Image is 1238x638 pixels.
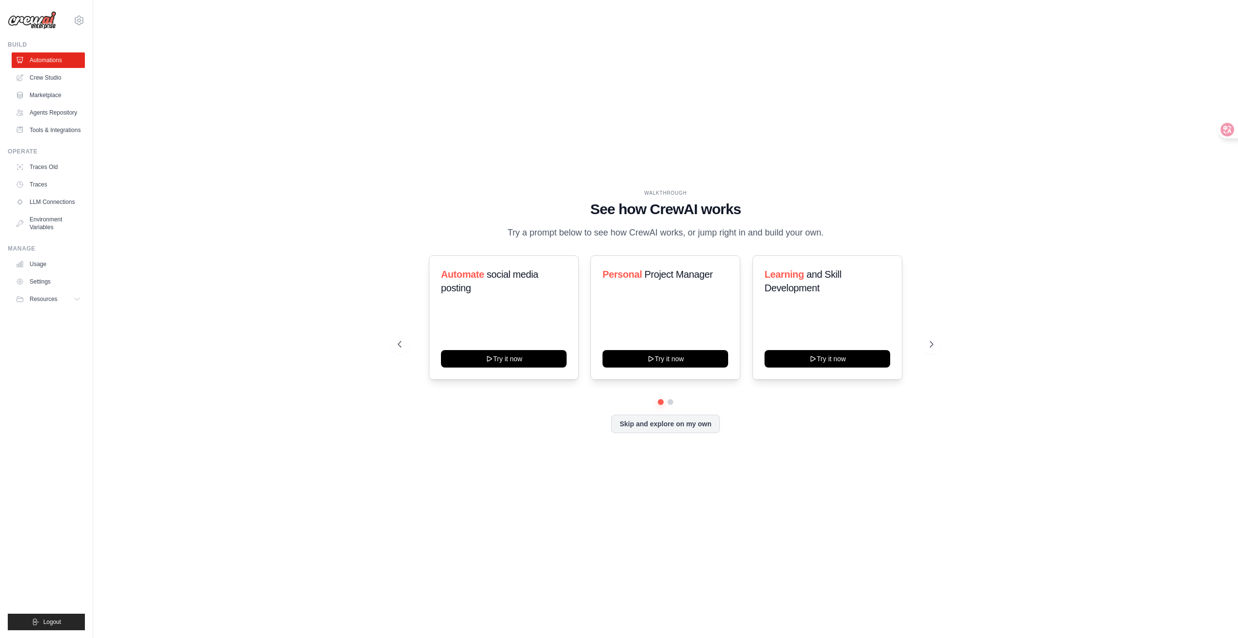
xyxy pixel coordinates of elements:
a: Usage [12,256,85,272]
button: Logout [8,614,85,630]
a: LLM Connections [12,194,85,210]
button: Skip and explore on my own [611,415,719,433]
a: Automations [12,52,85,68]
button: Try it now [603,350,728,368]
span: Automate [441,269,484,280]
button: Try it now [765,350,890,368]
div: Operate [8,148,85,155]
span: Learning [765,269,804,280]
span: Project Manager [645,269,713,280]
h1: See how CrewAI works [398,201,933,218]
img: Logo [8,11,56,30]
a: Environment Variables [12,212,85,235]
span: Personal [603,269,642,280]
div: WALKTHROUGH [398,189,933,197]
span: Logout [43,618,61,626]
div: Manage [8,245,85,252]
a: Traces [12,177,85,192]
span: Resources [30,295,57,303]
span: social media posting [441,269,538,293]
a: Agents Repository [12,105,85,120]
a: Settings [12,274,85,289]
a: Traces Old [12,159,85,175]
a: Tools & Integrations [12,122,85,138]
span: and Skill Development [765,269,841,293]
a: Crew Studio [12,70,85,85]
button: Resources [12,291,85,307]
button: Try it now [441,350,567,368]
p: Try a prompt below to see how CrewAI works, or jump right in and build your own. [503,226,829,240]
a: Marketplace [12,87,85,103]
div: Build [8,41,85,49]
